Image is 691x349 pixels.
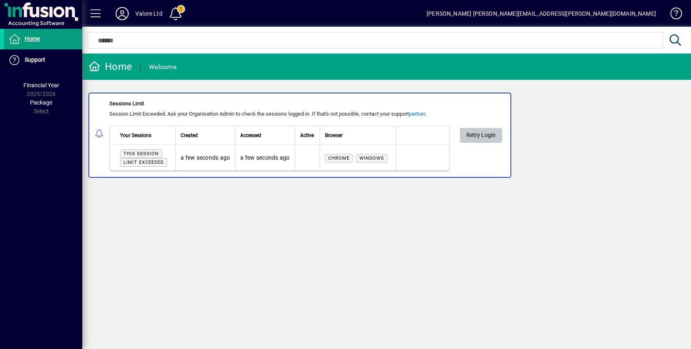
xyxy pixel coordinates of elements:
[328,156,350,161] span: Chrome
[120,131,151,140] span: Your Sessions
[240,131,261,140] span: Accessed
[82,93,691,178] app-alert-notification-menu-item: Sessions Limit
[109,6,135,21] button: Profile
[88,60,132,73] div: Home
[4,50,82,70] a: Support
[409,111,425,117] a: partner
[460,128,502,143] button: Retry Login
[175,145,235,170] td: a few seconds ago
[30,99,52,106] span: Package
[135,7,162,20] div: Valore Ltd
[25,56,45,63] span: Support
[466,128,496,142] span: Retry Login
[181,131,198,140] span: Created
[664,2,681,28] a: Knowledge Base
[300,131,314,140] span: Active
[235,145,294,170] td: a few seconds ago
[109,110,450,118] div: Session Limit Exceeded. Ask your Organisation Admin to check the sessions logged in. If that's no...
[359,156,384,161] span: Windows
[149,60,176,74] div: Welcome
[427,7,656,20] div: [PERSON_NAME] [PERSON_NAME][EMAIL_ADDRESS][PERSON_NAME][DOMAIN_NAME]
[23,82,59,88] span: Financial Year
[25,35,40,42] span: Home
[123,151,159,156] span: This session
[109,100,450,108] div: Sessions Limit
[123,160,164,165] span: Limit exceeded
[325,131,343,140] span: Browser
